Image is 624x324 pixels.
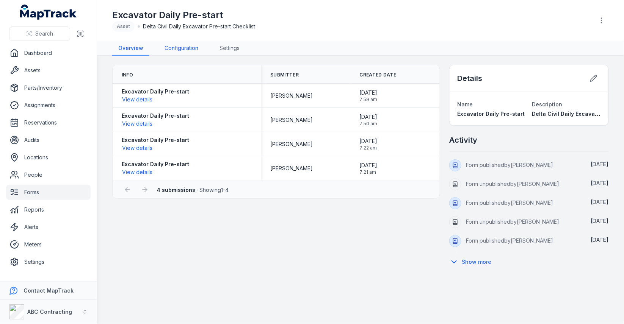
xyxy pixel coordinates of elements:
span: Excavator Daily Pre-start [457,111,525,117]
span: [DATE] [591,161,609,167]
a: Assignments [6,98,91,113]
strong: Excavator Daily Pre-start [122,160,189,168]
span: Submitter [270,72,299,78]
strong: Contact MapTrack [24,287,74,294]
span: [DATE] [591,237,609,243]
strong: Excavator Daily Pre-start [122,112,189,120]
span: Created Date [360,72,397,78]
span: 7:59 am [360,97,378,103]
span: 7:21 am [360,169,378,175]
a: Reservations [6,115,91,130]
span: [DATE] [360,137,378,145]
a: Overview [112,41,149,56]
span: Form published by [PERSON_NAME] [466,237,553,244]
a: Forms [6,185,91,200]
span: Name [457,101,473,107]
time: 06/09/2025, 12:25:30 pm [591,180,609,186]
button: Show more [449,254,496,270]
span: Description [532,101,563,107]
button: View details [122,144,153,152]
strong: ABC Contracting [27,308,72,315]
span: Form unpublished by [PERSON_NAME] [466,181,559,187]
span: Form published by [PERSON_NAME] [466,199,553,206]
a: Locations [6,150,91,165]
a: People [6,167,91,182]
span: [DATE] [591,199,609,205]
a: Configuration [158,41,204,56]
span: 7:50 am [360,121,378,127]
strong: 4 submissions [157,187,195,193]
strong: Excavator Daily Pre-start [122,88,189,95]
span: [DATE] [360,162,378,169]
a: Dashboard [6,45,91,61]
span: Form unpublished by [PERSON_NAME] [466,218,559,225]
span: [PERSON_NAME] [270,92,313,100]
span: [DATE] [360,89,378,97]
button: View details [122,168,153,176]
span: [PERSON_NAME] [270,116,313,124]
a: Settings [6,254,91,269]
time: 06/10/2025, 7:59:21 am [360,89,378,103]
a: Meters [6,237,91,252]
time: 04/09/2025, 7:26:22 am [591,218,609,224]
a: Reports [6,202,91,217]
h2: Details [457,73,482,84]
time: 06/09/2025, 12:25:25 pm [591,199,609,205]
time: 22/08/2025, 7:22:23 am [360,137,378,151]
button: Search [9,26,70,41]
a: Alerts [6,220,91,235]
time: 06/10/2025, 7:50:25 am [591,161,609,167]
span: [PERSON_NAME] [270,165,313,172]
span: 7:22 am [360,145,378,151]
strong: Excavator Daily Pre-start [122,136,189,144]
time: 22/08/2025, 7:21:03 am [360,162,378,175]
a: Settings [213,41,246,56]
h1: Excavator Daily Pre-start [112,9,255,21]
a: Parts/Inventory [6,80,91,95]
h2: Activity [449,135,477,145]
span: [DATE] [360,113,378,121]
button: View details [122,120,153,128]
span: · Showing 1 - 4 [157,187,229,193]
a: MapTrack [20,5,77,20]
span: [DATE] [591,180,609,186]
div: Asset [112,21,135,32]
span: Info [122,72,133,78]
a: Audits [6,132,91,148]
span: [DATE] [591,218,609,224]
span: Form published by [PERSON_NAME] [466,162,553,168]
span: [PERSON_NAME] [270,140,313,148]
time: 06/10/2025, 7:50:54 am [360,113,378,127]
span: Delta Civil Daily Excavator Pre-start Checklist [143,23,255,30]
button: View details [122,95,153,104]
time: 29/08/2025, 7:50:10 am [591,237,609,243]
span: Search [35,30,53,37]
a: Assets [6,63,91,78]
